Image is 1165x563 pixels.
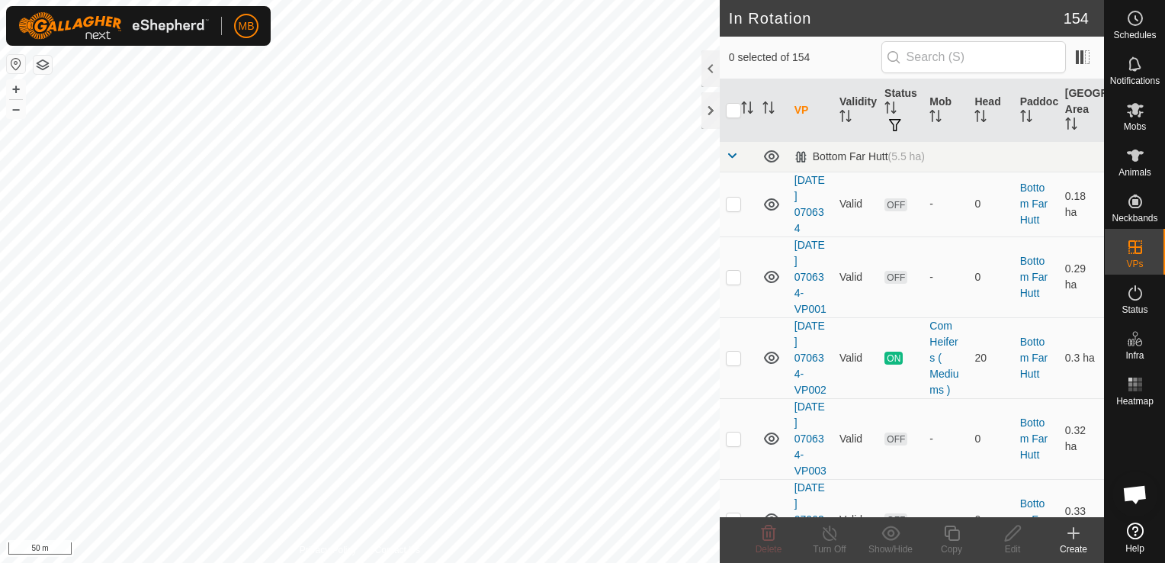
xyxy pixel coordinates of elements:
[794,320,826,396] a: [DATE] 070634-VP002
[968,479,1013,560] td: 0
[794,481,826,558] a: [DATE] 070634-VP004
[968,317,1013,398] td: 20
[794,401,826,477] a: [DATE] 070634-VP003
[1112,471,1158,517] div: Open chat
[1125,351,1144,360] span: Infra
[1122,305,1147,314] span: Status
[1020,417,1048,461] a: Bottom Far Hutt
[239,18,255,34] span: MB
[1059,317,1104,398] td: 0.3 ha
[929,318,962,398] div: Com Heifers ( Mediums )
[833,79,878,142] th: Validity
[1020,255,1048,299] a: Bottom Far Hutt
[884,433,907,446] span: OFF
[860,542,921,556] div: Show/Hide
[833,479,878,560] td: Valid
[1059,172,1104,236] td: 0.18 ha
[1116,397,1154,406] span: Heatmap
[1105,516,1165,559] a: Help
[968,236,1013,317] td: 0
[1014,79,1059,142] th: Paddock
[921,542,982,556] div: Copy
[1020,112,1032,124] p-sorticon: Activate to sort
[729,9,1064,27] h2: In Rotation
[762,104,775,116] p-sorticon: Activate to sort
[1059,79,1104,142] th: [GEOGRAPHIC_DATA] Area
[1110,76,1160,85] span: Notifications
[729,50,881,66] span: 0 selected of 154
[881,41,1066,73] input: Search (S)
[974,112,987,124] p-sorticon: Activate to sort
[1020,497,1048,542] a: Bottom Far Hutt
[1059,479,1104,560] td: 0.33 ha
[7,55,25,73] button: Reset Map
[300,543,357,557] a: Privacy Policy
[1020,336,1048,380] a: Bottom Far Hutt
[18,12,209,40] img: Gallagher Logo
[1124,122,1146,131] span: Mobs
[839,112,852,124] p-sorticon: Activate to sort
[884,104,897,116] p-sorticon: Activate to sort
[756,544,782,555] span: Delete
[968,79,1013,142] th: Head
[929,269,962,285] div: -
[794,150,925,163] div: Bottom Far Hutt
[929,112,942,124] p-sorticon: Activate to sort
[968,398,1013,479] td: 0
[794,174,825,234] a: [DATE] 070634
[884,513,907,526] span: OFF
[929,512,962,528] div: -
[799,542,860,556] div: Turn Off
[833,317,878,398] td: Valid
[1059,236,1104,317] td: 0.29 ha
[1020,182,1048,226] a: Bottom Far Hutt
[1113,31,1156,40] span: Schedules
[884,352,903,365] span: ON
[888,150,925,162] span: (5.5 ha)
[878,79,923,142] th: Status
[1118,168,1151,177] span: Animals
[1059,398,1104,479] td: 0.32 ha
[884,271,907,284] span: OFF
[833,172,878,236] td: Valid
[741,104,753,116] p-sorticon: Activate to sort
[1065,120,1077,132] p-sorticon: Activate to sort
[929,431,962,447] div: -
[7,100,25,118] button: –
[1126,259,1143,269] span: VPs
[929,196,962,212] div: -
[982,542,1043,556] div: Edit
[968,172,1013,236] td: 0
[833,398,878,479] td: Valid
[1112,214,1157,223] span: Neckbands
[794,239,826,315] a: [DATE] 070634-VP001
[375,543,420,557] a: Contact Us
[923,79,968,142] th: Mob
[788,79,833,142] th: VP
[833,236,878,317] td: Valid
[1043,542,1104,556] div: Create
[1125,544,1144,553] span: Help
[7,80,25,98] button: +
[884,198,907,211] span: OFF
[34,56,52,74] button: Map Layers
[1064,7,1089,30] span: 154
